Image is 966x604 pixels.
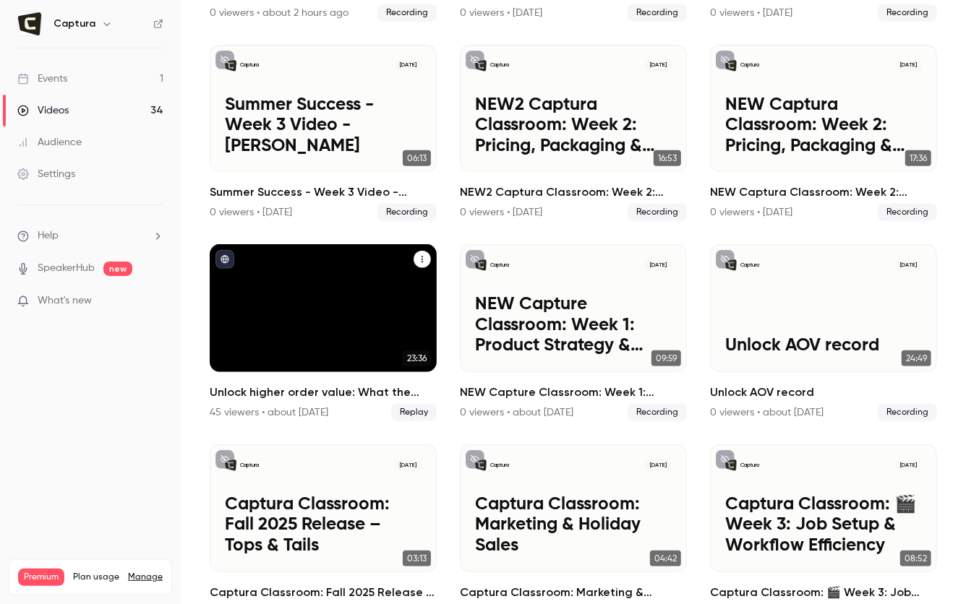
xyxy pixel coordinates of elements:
span: 16:53 [654,150,681,166]
li: Unlock AOV record [710,244,937,421]
button: published [215,250,234,269]
p: NEW Captura Classroom: Week 2: Pricing, Packaging & AOV [725,95,922,157]
span: 04:42 [650,551,681,566]
p: Captura [740,61,759,69]
li: NEW2 Captura Classroom: Week 2: Pricing, Packaging & AOV [460,45,687,222]
a: SpeakerHub [38,261,95,276]
span: 08:52 [900,551,931,566]
span: 06:13 [403,150,431,166]
h6: Captura [54,17,95,31]
p: NEW Capture Classroom: Week 1: Product Strategy & What You Sell [475,295,672,356]
div: Settings [17,167,75,181]
span: 24:49 [902,350,931,366]
p: Captura Classroom: 🎬 Week 3: Job Setup & Workflow Efficiency [725,495,922,556]
span: 17:36 [905,150,931,166]
span: new [103,262,132,276]
button: unpublished [466,450,484,469]
div: 0 viewers • [DATE] [460,205,542,220]
div: 0 viewers • about 2 hours ago [210,6,349,20]
span: Recording [628,4,687,22]
button: unpublished [215,51,234,69]
li: Summer Success - Week 3 Video - Jame [210,45,437,222]
div: 0 viewers • [DATE] [710,6,792,20]
h2: Captura Classroom: Marketing & Holiday Sales [460,584,687,601]
li: help-dropdown-opener [17,228,163,243]
a: Summer Success - Week 3 Video - JameCaptura[DATE]Summer Success - Week 3 Video - [PERSON_NAME]06:... [210,45,437,222]
button: unpublished [215,450,234,469]
div: 45 viewers • about [DATE] [210,405,328,420]
p: Captura Classroom: Marketing & Holiday Sales [475,495,672,556]
span: 23:36 [403,350,431,366]
span: Recording [878,204,937,221]
span: [DATE] [895,460,922,471]
a: NEW2 Captura Classroom: Week 2: Pricing, Packaging & AOVCaptura[DATE]NEW2 Captura Classroom: Week... [460,45,687,222]
p: Captura [490,61,509,69]
span: Recording [878,4,937,22]
button: unpublished [716,51,735,69]
span: Recording [377,4,437,22]
span: [DATE] [395,460,422,471]
span: [DATE] [895,259,922,271]
a: NEW Captura Classroom: Week 2: Pricing, Packaging & AOVCaptura[DATE]NEW Captura Classroom: Week 2... [710,45,937,222]
h2: NEW Capture Classroom: Week 1: Product Strategy & What You Sell [460,384,687,401]
h2: NEW Captura Classroom: Week 2: Pricing, Packaging & AOV [710,184,937,201]
a: NEW Capture Classroom: Week 1: Product Strategy & What You SellCaptura[DATE]NEW Capture Classroom... [460,244,687,421]
h2: Captura Classroom: Fall 2025 Release – Tops & Tails [210,584,437,601]
div: 0 viewers • [DATE] [460,6,542,20]
li: NEW Captura Classroom: Week 2: Pricing, Packaging & AOV [710,45,937,222]
li: NEW Capture Classroom: Week 1: Product Strategy & What You Sell [460,244,687,421]
span: Premium [18,569,64,586]
button: unpublished [716,450,735,469]
span: Recording [628,204,687,221]
div: 0 viewers • [DATE] [710,205,792,220]
h2: Captura Classroom: 🎬 Week 3: Job Setup & Workflow Efficiency [710,584,937,601]
h2: Unlock AOV record [710,384,937,401]
span: [DATE] [895,60,922,72]
h2: Unlock higher order value: What the data shows [210,384,437,401]
div: 0 viewers • [DATE] [210,205,292,220]
li: Unlock higher order value: What the data shows [210,244,437,421]
a: Unlock AOV recordCaptura[DATE]Unlock AOV record24:49Unlock AOV record0 viewers • about [DATE]Reco... [710,244,937,421]
span: What's new [38,293,92,309]
div: 0 viewers • about [DATE] [710,405,824,420]
span: [DATE] [645,259,672,271]
span: [DATE] [395,60,422,72]
p: Captura [490,462,509,470]
div: Videos [17,103,69,118]
button: unpublished [466,250,484,269]
p: Captura [490,262,509,269]
button: unpublished [716,250,735,269]
p: Captura [240,462,259,470]
div: 0 viewers • about [DATE] [460,405,573,420]
span: [DATE] [645,460,672,471]
span: 03:13 [403,551,431,566]
span: Recording [628,404,687,421]
p: Captura [740,462,759,470]
span: Help [38,228,59,243]
iframe: Noticeable Trigger [146,295,163,308]
div: Audience [17,135,82,150]
a: Manage [128,571,163,583]
p: Captura [740,262,759,269]
span: 09:59 [651,350,681,366]
div: Events [17,72,67,86]
p: Captura [240,61,259,69]
span: [DATE] [645,60,672,72]
a: 23:36Unlock higher order value: What the data shows45 viewers • about [DATE]Replay [210,244,437,421]
span: Recording [377,204,437,221]
span: Plan usage [73,571,119,583]
h2: NEW2 Captura Classroom: Week 2: Pricing, Packaging & AOV [460,184,687,201]
span: Replay [391,404,437,421]
h2: Summer Success - Week 3 Video - [PERSON_NAME] [210,184,437,201]
button: unpublished [466,51,484,69]
p: Captura Classroom: Fall 2025 Release – Tops & Tails [225,495,422,556]
span: Recording [878,404,937,421]
p: Unlock AOV record [725,336,922,356]
img: Captura [18,12,41,35]
p: Summer Success - Week 3 Video - [PERSON_NAME] [225,95,422,157]
p: NEW2 Captura Classroom: Week 2: Pricing, Packaging & AOV [475,95,672,157]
